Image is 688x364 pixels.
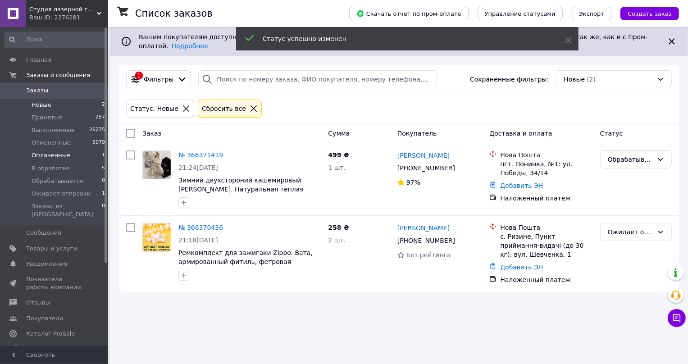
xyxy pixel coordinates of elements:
span: 0 [102,177,105,185]
span: 499 ₴ [328,151,349,159]
span: 5 [102,164,105,173]
span: Без рейтинга [406,251,451,259]
div: Ваш ID: 2276281 [29,14,108,22]
span: Скачать отчет по пром-оплате [356,9,461,18]
a: [PERSON_NAME] [397,151,450,160]
a: № 366370436 [178,224,223,231]
span: 2 [102,101,105,109]
div: пгт. Понинка, №1: ул. Победы, 34/14 [500,159,592,177]
span: [PHONE_NUMBER] [397,164,455,172]
div: Наложенный платеж [500,194,592,203]
span: Сохраненные фильтры: [470,75,549,84]
span: Заказ [142,130,161,137]
div: Наложенный платеж [500,275,592,284]
span: Принятые [32,114,63,122]
span: 21:24[DATE] [178,164,218,171]
span: 21:18[DATE] [178,237,218,244]
span: 1 [102,151,105,159]
span: Вашим покупателям доступна опция «Оплатить частями от Rozetka» на 2 платежа. Получайте новые зака... [139,33,648,50]
span: Отзывы [26,299,50,307]
span: Создать заказ [628,10,672,17]
span: Заказы [26,86,48,95]
div: Ожидает отправки [608,227,653,237]
span: Управление статусами [485,10,556,17]
button: Скачать отчет по пром-оплате [349,7,469,20]
span: 258 ₴ [328,224,349,231]
span: Заказы из [GEOGRAPHIC_DATA] [32,202,102,218]
button: Чат с покупателем [668,309,686,327]
img: Фото товару [143,223,171,251]
span: Сумма [328,130,350,137]
div: Сбросить все [200,104,248,114]
span: Покупатель [397,130,437,137]
span: 1 шт. [328,164,346,171]
div: Нова Пошта [500,223,592,232]
span: Фильтры [144,75,173,84]
span: Уведомления [26,260,67,268]
a: Фото товару [142,223,171,252]
span: Статус [600,130,623,137]
span: Отмененные [32,139,71,147]
span: 97% [406,179,420,186]
span: Покупатели [26,314,63,323]
span: Новые [32,101,51,109]
div: Обрабатывается [608,155,653,164]
span: В обработке [32,164,70,173]
div: Статус успешно изменен [263,34,543,43]
button: Создать заказ [620,7,679,20]
span: Оплаченные [32,151,70,159]
span: 0 [102,202,105,218]
input: Поиск [5,32,106,48]
span: 257 [96,114,105,122]
span: Студия лазерной гравировки [29,5,97,14]
span: Товары и услуги [26,245,77,253]
span: (2) [587,76,596,83]
img: Фото товару [143,151,171,179]
span: Показатели работы компании [26,275,83,291]
a: Ремкомплект для зажигаки Zippo. Вата, армированный фитиль, фетровая прокладка. Отличное качество.... [178,249,316,274]
span: Новые [564,75,585,84]
span: Аналитика [26,345,59,353]
a: Фото товару [142,150,171,179]
a: Подробнее [172,42,208,50]
span: Доставка и оплата [489,130,552,137]
span: Главная [26,56,51,64]
button: Управление статусами [478,7,563,20]
span: Обрабатывается [32,177,83,185]
h1: Список заказов [135,8,213,19]
a: Добавить ЭН [500,182,543,189]
span: Ожидает отправки [32,190,91,198]
div: Статус: Новые [128,104,180,114]
span: Экспорт [579,10,604,17]
span: 1 [102,190,105,198]
a: Добавить ЭН [500,264,543,271]
input: Поиск по номеру заказа, ФИО покупателя, номеру телефона, Email, номеру накладной [198,70,437,88]
a: № 366371419 [178,151,223,159]
button: Экспорт [572,7,611,20]
span: Каталог ProSale [26,330,75,338]
span: 26275 [89,126,105,134]
span: Сообщения [26,229,61,237]
div: Нова Пошта [500,150,592,159]
span: Выполненные [32,126,75,134]
div: с. Ризине, Пункт приймання-видачі (до 30 кг): вул. Шевченка, 1 [500,232,592,259]
span: [PHONE_NUMBER] [397,237,455,244]
a: Создать заказ [611,9,679,17]
a: Зимний двухстороний кашемировый [PERSON_NAME]. Натуральная теплая однотонная шаль Молочный [178,177,304,202]
a: [PERSON_NAME] [397,223,450,232]
span: 2 шт. [328,237,346,244]
span: Заказы и сообщения [26,71,90,79]
span: 5079 [92,139,105,147]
